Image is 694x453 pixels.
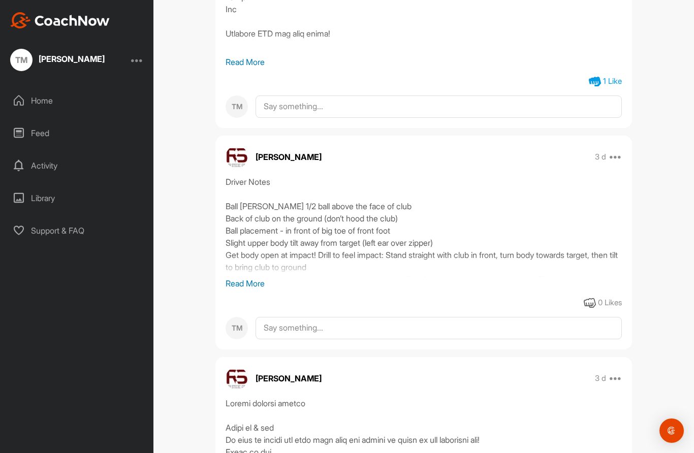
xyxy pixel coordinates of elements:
[603,76,622,87] div: 1 Like
[6,88,149,113] div: Home
[598,297,622,309] div: 0 Likes
[226,317,248,339] div: TM
[256,372,322,384] p: [PERSON_NAME]
[226,56,622,68] p: Read More
[595,152,606,162] p: 3 d
[6,218,149,243] div: Support & FAQ
[10,12,110,28] img: CoachNow
[10,49,33,71] div: TM
[6,185,149,211] div: Library
[6,153,149,178] div: Activity
[226,277,622,289] p: Read More
[256,151,322,163] p: [PERSON_NAME]
[226,367,248,390] img: avatar
[226,95,248,118] div: TM
[39,55,105,63] div: [PERSON_NAME]
[659,418,684,443] div: Open Intercom Messenger
[595,373,606,383] p: 3 d
[226,176,622,277] div: Driver Notes Ball [PERSON_NAME] 1/2 ball above the face of club Back of club on the ground (don’t...
[6,120,149,146] div: Feed
[226,146,248,168] img: avatar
